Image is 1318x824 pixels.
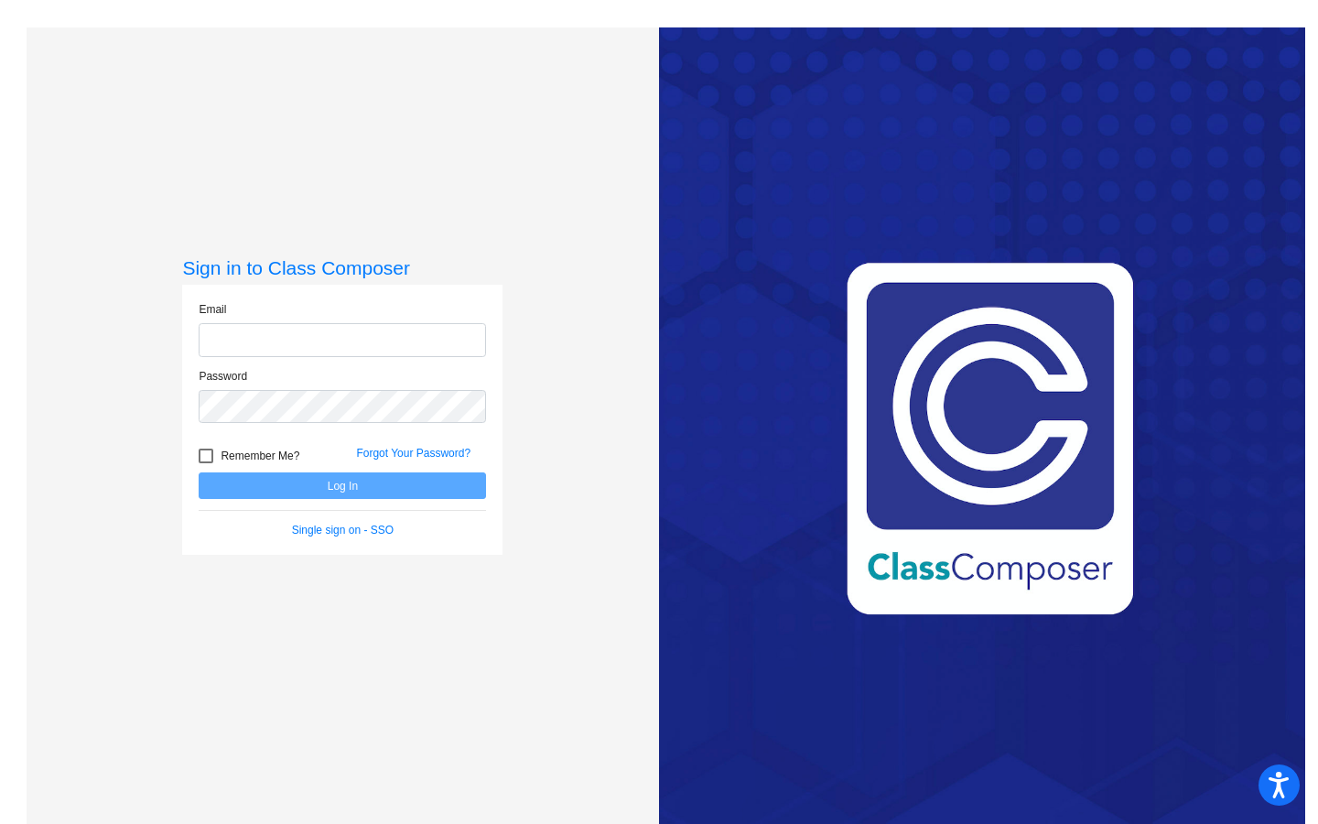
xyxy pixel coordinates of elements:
button: Log In [199,472,486,499]
a: Single sign on - SSO [292,524,394,537]
label: Email [199,301,226,318]
label: Password [199,368,247,385]
span: Remember Me? [221,445,299,467]
a: Forgot Your Password? [356,447,470,460]
h3: Sign in to Class Composer [182,256,502,279]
